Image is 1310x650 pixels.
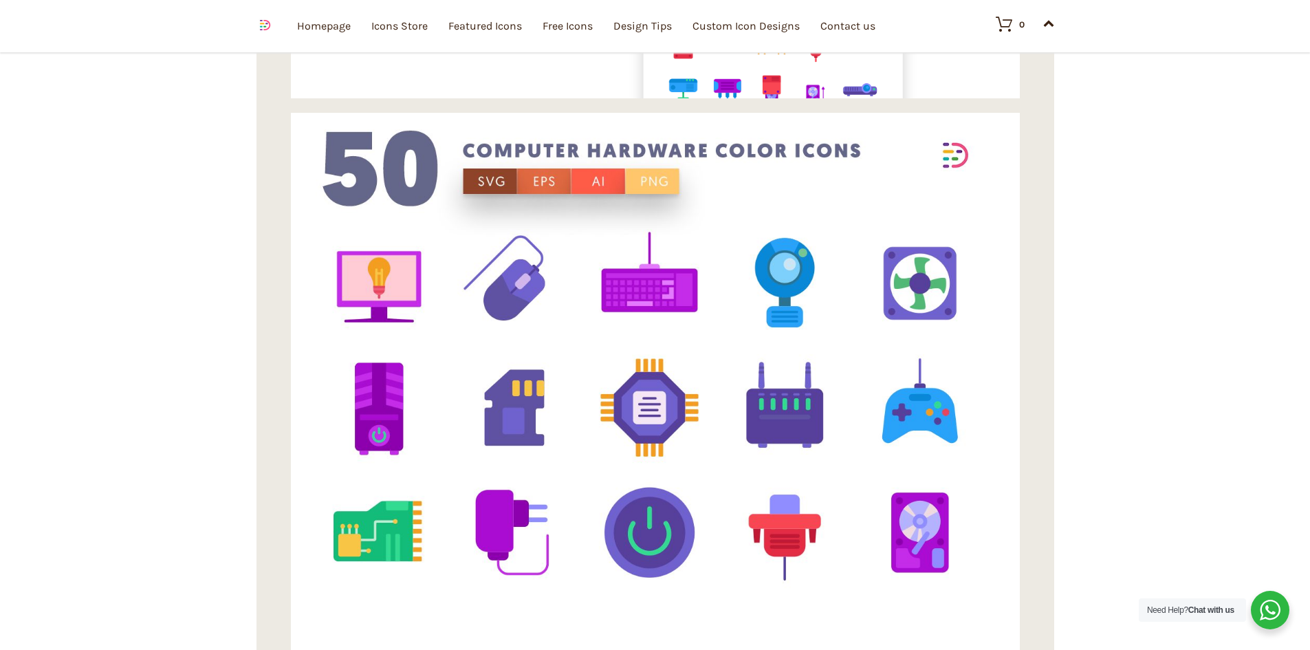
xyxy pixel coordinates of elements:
[1188,605,1234,615] strong: Chat with us
[1147,605,1234,615] span: Need Help?
[1019,20,1025,29] div: 0
[982,16,1025,32] a: 0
